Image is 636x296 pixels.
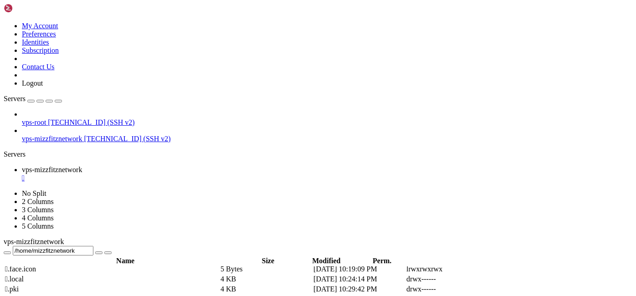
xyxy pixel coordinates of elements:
div: Servers [4,150,632,158]
a: 5 Columns [22,222,54,230]
a: vps-mizzfitznetwork [22,166,632,182]
th: Perm.: activate to sort column ascending [364,256,400,265]
a: Identities [22,38,49,46]
td: drwx------ [406,275,498,284]
span: [TECHNICAL_ID] (SSH v2) [84,135,170,143]
span:  [5,275,8,283]
li: vps-root [TECHNICAL_ID] (SSH v2) [22,110,632,127]
td: 4 KB [220,275,312,284]
img: Shellngn [4,4,56,13]
a: Contact Us [22,63,55,71]
span: vps-mizzfitznetwork [22,135,82,143]
span: [TECHNICAL_ID] (SSH v2) [48,118,134,126]
td: drwx------ [406,285,498,294]
a: Servers [4,95,62,102]
a:  [22,174,632,182]
span:  [5,285,8,293]
a: 4 Columns [22,214,54,222]
td: [DATE] 10:29:42 PM [313,285,405,294]
a: 2 Columns [22,198,54,205]
a: 3 Columns [22,206,54,214]
td: [DATE] 10:24:14 PM [313,275,405,284]
span:  [5,265,8,273]
a: vps-root [TECHNICAL_ID] (SSH v2) [22,118,632,127]
span: .local [5,275,24,283]
td: lrwxrwxrwx [406,265,498,274]
a: Subscription [22,46,59,54]
th: Size: activate to sort column ascending [247,256,289,265]
a: Logout [22,79,43,87]
span: vps-mizzfitznetwork [4,238,64,245]
th: Name: activate to sort column descending [5,256,246,265]
th: Modified: activate to sort column ascending [290,256,363,265]
span: vps-root [22,118,46,126]
span: Servers [4,95,26,102]
span: .face.icon [5,265,36,273]
span: vps-mizzfitznetwork [22,166,82,174]
a: vps-mizzfitznetwork [TECHNICAL_ID] (SSH v2) [22,135,632,143]
a: My Account [22,22,58,30]
li: vps-mizzfitznetwork [TECHNICAL_ID] (SSH v2) [22,127,632,143]
span: .pki [5,285,19,293]
td: [DATE] 10:19:09 PM [313,265,405,274]
input: Current Folder [13,246,93,255]
a: No Split [22,189,46,197]
a: Preferences [22,30,56,38]
td: 4 KB [220,285,312,294]
td: 5 Bytes [220,265,312,274]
